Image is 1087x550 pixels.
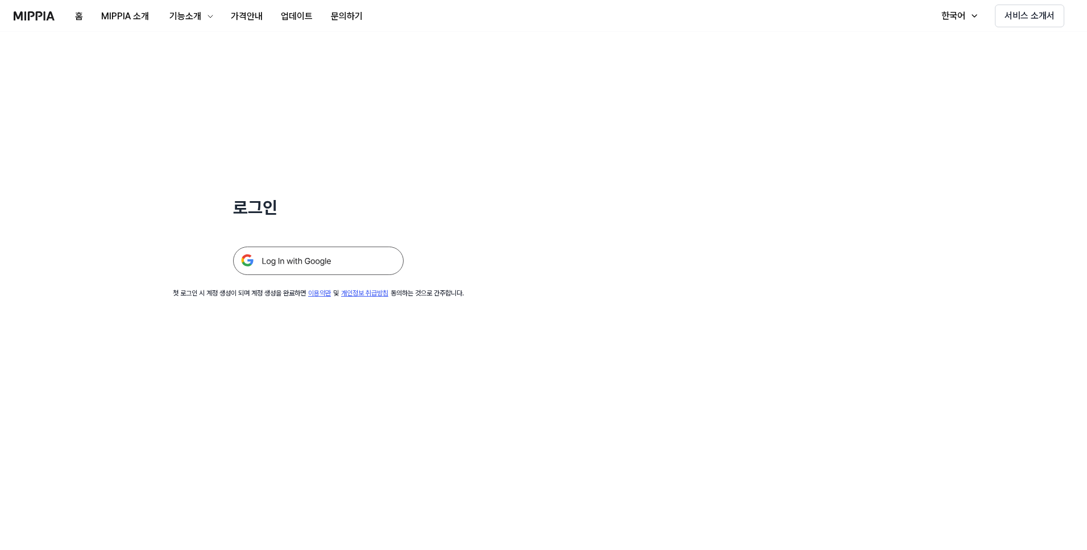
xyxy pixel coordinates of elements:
a: 이용약관 [308,289,331,297]
button: 업데이트 [272,5,322,28]
img: logo [14,11,55,20]
button: 기능소개 [158,5,222,28]
a: 업데이트 [272,1,322,32]
button: 서비스 소개서 [995,5,1064,27]
button: 가격안내 [222,5,272,28]
div: 첫 로그인 시 계정 생성이 되며 계정 생성을 완료하면 및 동의하는 것으로 간주합니다. [173,289,464,298]
a: 개인정보 취급방침 [341,289,388,297]
button: MIPPIA 소개 [92,5,158,28]
button: 홈 [66,5,92,28]
button: 문의하기 [322,5,372,28]
img: 구글 로그인 버튼 [233,247,404,275]
div: 기능소개 [167,10,204,23]
div: 한국어 [939,9,968,23]
h1: 로그인 [233,195,404,219]
button: 한국어 [930,5,986,27]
